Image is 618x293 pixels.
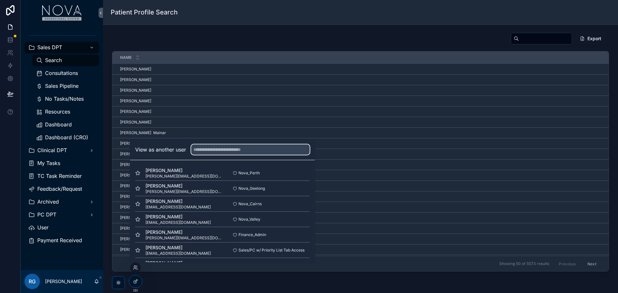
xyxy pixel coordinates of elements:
[120,173,601,178] a: [PERSON_NAME]
[120,120,601,125] a: [PERSON_NAME]
[239,248,304,253] span: Sales/PC w/ Priority List Tab Access
[145,229,222,235] span: [PERSON_NAME]
[45,278,82,285] p: [PERSON_NAME]
[120,215,601,220] a: [PERSON_NAME]
[32,106,99,118] a: Resources
[45,108,70,115] span: Resources
[32,55,99,66] a: Search
[120,151,601,157] a: [PERSON_NAME]
[120,205,601,210] a: [PERSON_NAME]
[120,67,151,72] span: [PERSON_NAME]
[575,33,606,44] button: Export
[583,259,601,269] button: Next
[145,183,222,189] span: [PERSON_NAME]
[120,226,601,231] a: [PERSON_NAME]
[42,5,82,21] img: App logo
[239,201,262,206] span: Nova_Cairns
[120,55,132,60] span: Name
[135,146,186,153] h2: View as another user
[24,235,99,246] a: Payment Received
[120,67,601,72] a: [PERSON_NAME]
[32,93,99,105] a: No Tasks/Notes
[120,162,151,167] span: [PERSON_NAME]
[120,77,601,82] a: [PERSON_NAME]
[45,83,79,89] span: Sales Pipeline
[120,98,601,104] a: [PERSON_NAME]
[120,130,166,135] span: [PERSON_NAME] Mainar
[120,88,601,93] a: [PERSON_NAME]
[120,215,151,220] span: [PERSON_NAME]
[24,222,99,233] a: User
[239,186,265,191] span: Nova_Geelong
[37,211,56,218] span: PC DPT
[24,170,99,182] a: TC Task Reminder
[32,68,99,79] a: Consultations
[120,205,151,210] span: [PERSON_NAME]
[120,247,601,252] a: [PERSON_NAME]
[24,158,99,169] a: My Tasks
[32,119,99,131] a: Dashboard
[120,141,601,146] a: [PERSON_NAME]
[24,209,99,221] a: PC DPT
[120,183,601,188] a: [PERSON_NAME]
[120,173,151,178] span: [PERSON_NAME]
[24,42,99,53] a: Sales DPT
[239,217,260,222] span: Nova_Valley
[120,151,151,157] span: [PERSON_NAME]
[499,261,549,266] span: Showing 50 of 5573 results
[120,130,601,135] a: [PERSON_NAME] Mainar
[145,174,222,179] span: [PERSON_NAME][EMAIL_ADDRESS][DOMAIN_NAME][PERSON_NAME]
[45,70,78,77] span: Consultations
[37,160,60,167] span: My Tasks
[120,77,151,82] span: [PERSON_NAME]
[145,260,211,266] span: [PERSON_NAME]
[120,194,601,199] a: [PERSON_NAME]
[120,88,151,93] span: [PERSON_NAME]
[145,244,211,251] span: [PERSON_NAME]
[120,141,151,146] span: [PERSON_NAME]
[145,198,211,205] span: [PERSON_NAME]
[120,162,601,167] a: [PERSON_NAME]
[32,132,99,143] a: Dashboard (CRO)
[145,189,222,194] span: [PERSON_NAME][EMAIL_ADDRESS][DOMAIN_NAME][PERSON_NAME]
[45,96,84,102] span: No Tasks/Notes
[21,26,103,255] div: scrollable content
[145,251,211,256] span: [EMAIL_ADDRESS][DOMAIN_NAME]
[37,173,82,179] span: TC Task Reminder
[120,194,151,199] span: [PERSON_NAME]
[145,214,211,220] span: [PERSON_NAME]
[24,145,99,156] a: Clinical DPT
[37,147,67,154] span: Clinical DPT
[239,232,266,237] span: Finance_Admin
[120,109,151,114] span: [PERSON_NAME]
[120,247,151,252] span: [PERSON_NAME]
[45,57,62,64] span: Search
[239,170,260,176] span: Nova_Perth
[37,224,49,231] span: User
[120,109,601,114] a: [PERSON_NAME]
[120,98,151,104] span: [PERSON_NAME]
[120,226,151,231] span: [PERSON_NAME]
[145,205,211,210] span: [EMAIL_ADDRESS][DOMAIN_NAME]
[111,8,178,17] h1: Patient Profile Search
[29,278,36,285] span: RG
[37,198,59,205] span: Archived
[37,186,82,192] span: Feedback/Request
[145,220,211,225] span: [EMAIL_ADDRESS][DOMAIN_NAME]
[120,183,151,188] span: [PERSON_NAME]
[120,236,601,242] a: [PERSON_NAME]
[37,44,62,51] span: Sales DPT
[145,235,222,241] span: [PERSON_NAME][EMAIL_ADDRESS][DOMAIN_NAME]
[37,237,82,244] span: Payment Received
[45,134,88,141] span: Dashboard (CRO)
[120,120,151,125] span: [PERSON_NAME]
[24,196,99,208] a: Archived
[45,121,72,128] span: Dashboard
[145,167,222,174] span: [PERSON_NAME]
[32,80,99,92] a: Sales Pipeline
[24,183,99,195] a: Feedback/Request
[120,236,151,242] span: [PERSON_NAME]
